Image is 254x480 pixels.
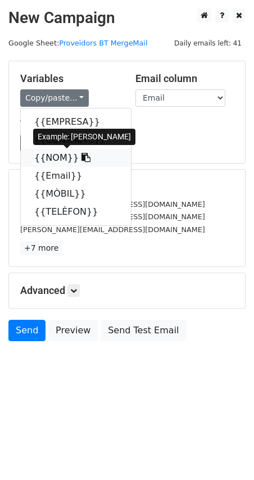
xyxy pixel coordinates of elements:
a: Copy/paste... [20,89,89,107]
a: {{EMPRESA}} [21,113,131,131]
a: Preview [48,320,98,341]
div: Widget de chat [198,426,254,480]
div: Example: [PERSON_NAME] [33,129,135,145]
small: [PERSON_NAME][EMAIL_ADDRESS][DOMAIN_NAME] [20,212,205,221]
a: {{NOM}} [21,149,131,167]
h5: Advanced [20,284,234,297]
h2: New Campaign [8,8,246,28]
h5: Email column [135,73,234,85]
span: Daily emails left: 41 [170,37,246,49]
a: Daily emails left: 41 [170,39,246,47]
a: {{CONTACTE}} [21,131,131,149]
small: [PERSON_NAME][EMAIL_ADDRESS][DOMAIN_NAME] [20,225,205,234]
a: Proveïdors BT MergeMail [59,39,147,47]
h5: Variables [20,73,119,85]
a: Send Test Email [101,320,186,341]
a: {{TELÈFON}} [21,203,131,221]
iframe: Chat Widget [198,426,254,480]
small: [PERSON_NAME][EMAIL_ADDRESS][DOMAIN_NAME] [20,200,205,209]
a: {{MÒBIL}} [21,185,131,203]
small: Google Sheet: [8,39,147,47]
a: {{Email}} [21,167,131,185]
a: +7 more [20,241,62,255]
a: Send [8,320,46,341]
